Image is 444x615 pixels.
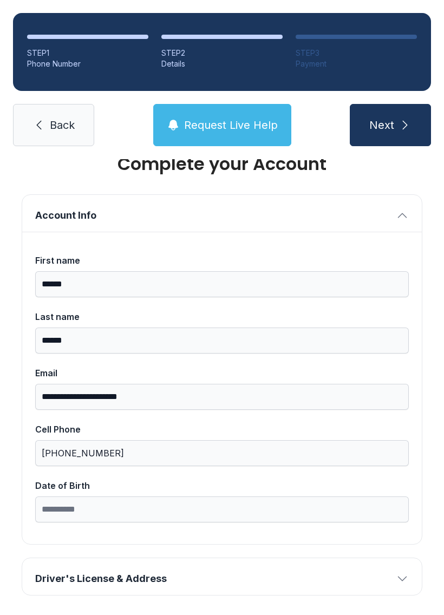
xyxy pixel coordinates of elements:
[22,155,422,173] h1: Complete your Account
[35,208,391,223] span: Account Info
[50,117,75,133] span: Back
[35,479,409,492] div: Date of Birth
[35,367,409,380] div: Email
[35,571,391,586] span: Driver's License & Address
[35,440,409,466] input: Cell Phone
[35,271,409,297] input: First name
[161,58,283,69] div: Details
[184,117,278,133] span: Request Live Help
[22,195,422,232] button: Account Info
[35,423,409,436] div: Cell Phone
[35,310,409,323] div: Last name
[296,58,417,69] div: Payment
[35,496,409,522] input: Date of Birth
[35,384,409,410] input: Email
[296,48,417,58] div: STEP 3
[27,48,148,58] div: STEP 1
[35,328,409,354] input: Last name
[35,254,409,267] div: First name
[27,58,148,69] div: Phone Number
[161,48,283,58] div: STEP 2
[369,117,394,133] span: Next
[22,558,422,595] button: Driver's License & Address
